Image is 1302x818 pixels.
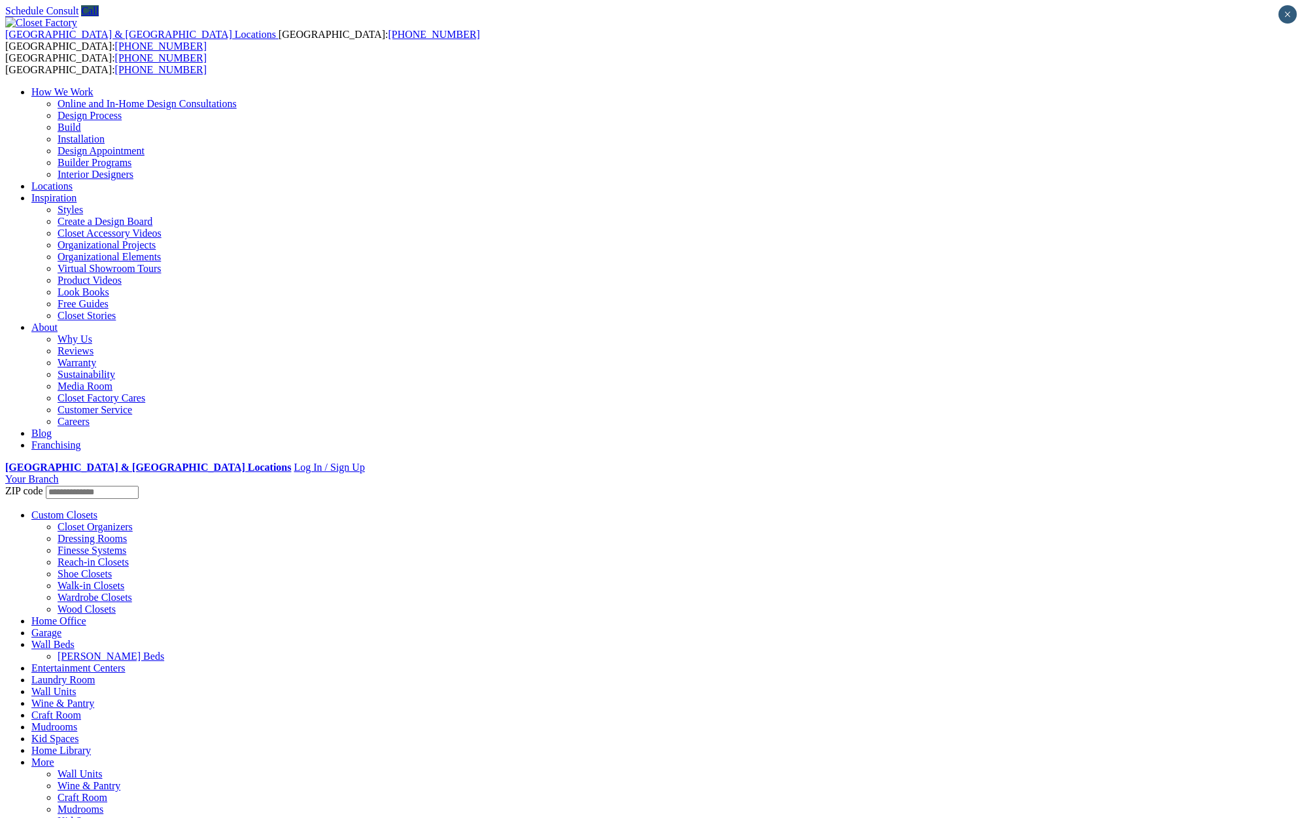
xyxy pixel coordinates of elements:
[31,615,86,626] a: Home Office
[58,298,109,309] a: Free Guides
[5,17,77,29] img: Closet Factory
[58,310,116,321] a: Closet Stories
[58,133,105,145] a: Installation
[58,228,162,239] a: Closet Accessory Videos
[58,416,90,427] a: Careers
[58,251,161,262] a: Organizational Elements
[31,428,52,439] a: Blog
[58,545,126,556] a: Finesse Systems
[58,556,129,568] a: Reach-in Closets
[31,509,97,520] a: Custom Closets
[58,122,81,133] a: Build
[58,568,112,579] a: Shoe Closets
[58,145,145,156] a: Design Appointment
[388,29,479,40] a: [PHONE_NUMBER]
[58,533,127,544] a: Dressing Rooms
[58,357,96,368] a: Warranty
[58,392,145,403] a: Closet Factory Cares
[115,64,207,75] a: [PHONE_NUMBER]
[58,651,164,662] a: [PERSON_NAME] Beds
[81,5,99,16] a: Call
[58,792,107,803] a: Craft Room
[46,486,139,499] input: Enter your Zip code
[31,698,94,709] a: Wine & Pantry
[58,381,112,392] a: Media Room
[31,686,76,697] a: Wall Units
[58,333,92,345] a: Why Us
[58,592,132,603] a: Wardrobe Closets
[58,239,156,250] a: Organizational Projects
[5,29,480,52] span: [GEOGRAPHIC_DATA]: [GEOGRAPHIC_DATA]:
[31,322,58,333] a: About
[58,780,120,791] a: Wine & Pantry
[5,52,207,75] span: [GEOGRAPHIC_DATA]: [GEOGRAPHIC_DATA]:
[31,709,81,721] a: Craft Room
[31,192,77,203] a: Inspiration
[31,662,126,673] a: Entertainment Centers
[58,580,124,591] a: Walk-in Closets
[31,745,91,756] a: Home Library
[31,86,94,97] a: How We Work
[294,462,364,473] a: Log In / Sign Up
[5,5,78,16] a: Schedule Consult
[58,275,122,286] a: Product Videos
[1278,5,1297,24] button: Close
[58,286,109,298] a: Look Books
[58,369,115,380] a: Sustainability
[31,733,78,744] a: Kid Spaces
[5,29,276,40] span: [GEOGRAPHIC_DATA] & [GEOGRAPHIC_DATA] Locations
[58,157,131,168] a: Builder Programs
[31,627,61,638] a: Garage
[58,98,237,109] a: Online and In-Home Design Consultations
[58,263,162,274] a: Virtual Showroom Tours
[115,52,207,63] a: [PHONE_NUMBER]
[58,521,133,532] a: Closet Organizers
[5,485,43,496] span: ZIP code
[58,204,83,215] a: Styles
[31,757,54,768] a: More menu text will display only on big screen
[58,768,102,779] a: Wall Units
[115,41,207,52] a: [PHONE_NUMBER]
[31,639,75,650] a: Wall Beds
[31,721,77,732] a: Mudrooms
[31,439,81,451] a: Franchising
[31,674,95,685] a: Laundry Room
[5,462,291,473] a: [GEOGRAPHIC_DATA] & [GEOGRAPHIC_DATA] Locations
[58,110,122,121] a: Design Process
[58,404,132,415] a: Customer Service
[58,804,103,815] a: Mudrooms
[5,29,279,40] a: [GEOGRAPHIC_DATA] & [GEOGRAPHIC_DATA] Locations
[5,473,58,485] a: Your Branch
[58,345,94,356] a: Reviews
[58,216,152,227] a: Create a Design Board
[31,180,73,192] a: Locations
[58,169,133,180] a: Interior Designers
[58,604,116,615] a: Wood Closets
